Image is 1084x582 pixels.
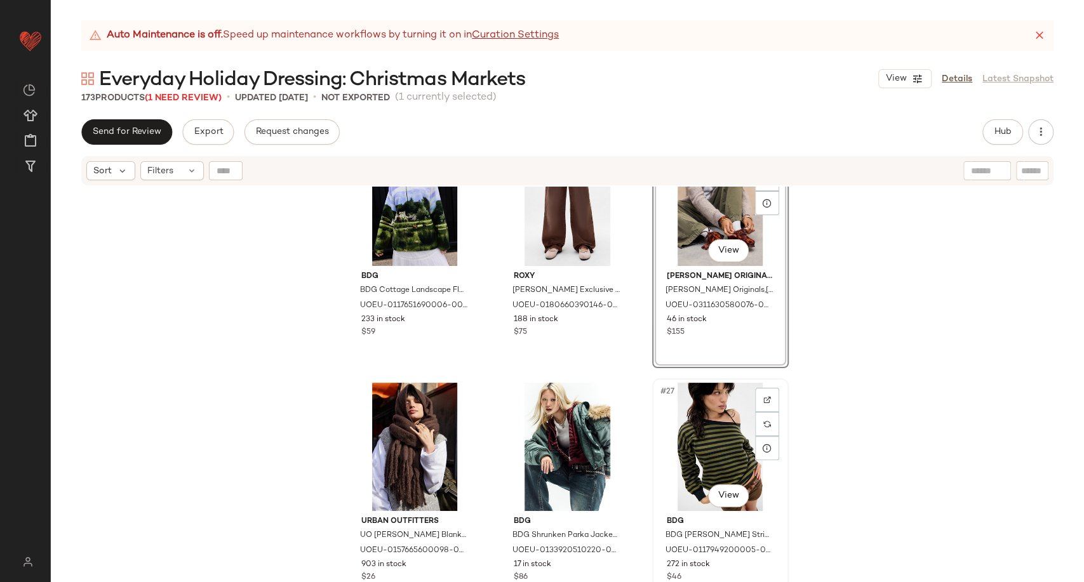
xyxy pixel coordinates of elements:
[512,300,620,312] span: UOEU-0180660390146-000-020
[514,516,621,527] span: BDG
[666,300,773,312] span: UOEU-0311630580076-000-020
[361,516,469,527] span: Urban Outfitters
[982,119,1023,145] button: Hub
[313,90,316,105] span: •
[182,119,234,145] button: Export
[395,90,497,105] span: (1 currently selected)
[255,127,329,137] span: Request changes
[763,420,771,428] img: svg%3e
[667,516,774,527] span: BDG
[361,327,375,338] span: $59
[472,28,559,43] a: Curation Settings
[193,127,223,137] span: Export
[878,69,932,88] button: View
[514,314,558,326] span: 188 in stock
[708,484,749,507] button: View
[504,383,631,511] img: 0133920510220_036_m
[512,285,620,296] span: [PERSON_NAME] Exclusive Low Rise [PERSON_NAME] 24 at Urban Outfitters
[147,164,173,178] span: Filters
[666,285,773,296] span: [PERSON_NAME] Originals,[PERSON_NAME] Clarks Originals Brown Cow Print Wallabee Shoes - Brown UK ...
[360,530,467,541] span: UO [PERSON_NAME] Blanket Scarf - Chocolate at Urban Outfitters
[360,285,467,296] span: BDG Cottage Landscape Fleece XS at Urban Outfitters
[657,383,784,511] img: 0117949200005_036_a2
[351,383,479,511] img: 0157665600098_021_m2
[942,72,972,86] a: Details
[81,119,172,145] button: Send for Review
[718,491,739,501] span: View
[227,90,230,105] span: •
[718,246,739,256] span: View
[361,559,406,571] span: 903 in stock
[92,127,161,137] span: Send for Review
[81,72,94,85] img: svg%3e
[89,28,559,43] div: Speed up maintenance workflows by turning it on in
[885,74,907,84] span: View
[667,559,710,571] span: 272 in stock
[763,396,771,404] img: svg%3e
[361,314,405,326] span: 233 in stock
[360,545,467,557] span: UOEU-0157665600098-000-021
[93,164,112,178] span: Sort
[321,91,390,105] p: Not Exported
[512,545,620,557] span: UOEU-0133920510220-000-036
[659,385,677,398] span: #27
[81,93,95,103] span: 173
[235,91,308,105] p: updated [DATE]
[666,545,773,557] span: UOEU-0117949200005-000-036
[81,91,222,105] div: Products
[666,530,773,541] span: BDG [PERSON_NAME] Stripe Off-Shoulder Sweatshirt - Khaki XL at Urban Outfitters
[15,557,40,567] img: svg%3e
[360,300,467,312] span: UOEU-0117651690006-000-000
[514,327,527,338] span: $75
[994,127,1012,137] span: Hub
[708,239,749,262] button: View
[514,271,621,282] span: Roxy
[512,530,620,541] span: BDG Shrunken Parka Jacket - Khaki XS at Urban Outfitters
[18,28,43,53] img: heart_red.DM2ytmEG.svg
[23,84,36,96] img: svg%3e
[99,67,525,93] span: Everyday Holiday Dressing: Christmas Markets
[107,28,223,43] strong: Auto Maintenance is off.
[145,93,222,103] span: (1 Need Review)
[361,271,469,282] span: BDG
[244,119,340,145] button: Request changes
[514,559,551,571] span: 17 in stock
